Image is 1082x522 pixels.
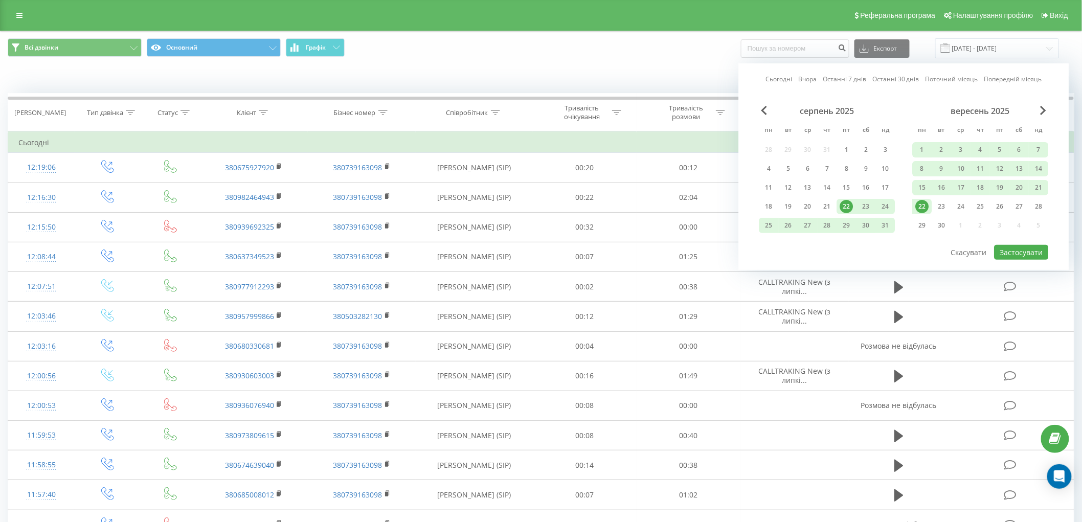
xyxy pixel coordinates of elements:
[860,162,873,175] div: 9
[837,142,856,157] div: пт 1 серп 2025 р.
[840,143,853,156] div: 1
[416,331,532,361] td: [PERSON_NAME] (SIP)
[856,180,876,195] div: сб 16 серп 2025 р.
[932,142,952,157] div: вт 2 вер 2025 р.
[237,108,256,117] div: Клієнт
[932,199,952,214] div: вт 23 вер 2025 р.
[821,200,834,213] div: 21
[14,108,66,117] div: [PERSON_NAME]
[994,200,1007,213] div: 26
[879,143,892,156] div: 3
[994,162,1007,175] div: 12
[856,142,876,157] div: сб 2 серп 2025 р.
[879,162,892,175] div: 10
[333,282,382,291] a: 380739163098
[971,142,990,157] div: чт 4 вер 2025 р.
[798,199,818,214] div: ср 20 серп 2025 р.
[532,450,637,480] td: 00:14
[333,371,382,380] a: 380739163098
[333,252,382,261] a: 380739163098
[225,341,274,351] a: 380680330681
[1032,162,1046,175] div: 14
[952,180,971,195] div: ср 17 вер 2025 р.
[225,282,274,291] a: 380977912293
[637,212,741,242] td: 00:00
[878,123,893,139] abbr: неділя
[990,161,1010,176] div: пт 12 вер 2025 р.
[18,188,64,208] div: 12:16:30
[18,217,64,237] div: 12:15:50
[333,311,382,321] a: 380503282130
[1041,106,1047,115] span: Next Month
[995,245,1049,260] button: Застосувати
[532,331,637,361] td: 00:04
[333,163,382,172] a: 380739163098
[532,242,637,271] td: 00:07
[759,277,831,296] span: CALLTRAKING New (з липкі...
[1010,199,1029,214] div: сб 27 вер 2025 р.
[416,421,532,450] td: [PERSON_NAME] (SIP)
[837,218,856,233] div: пт 29 серп 2025 р.
[801,181,815,194] div: 13
[18,336,64,356] div: 12:03:16
[416,153,532,183] td: [PERSON_NAME] (SIP)
[306,44,326,51] span: Графік
[952,161,971,176] div: ср 10 вер 2025 р.
[801,219,815,232] div: 27
[837,180,856,195] div: пт 15 серп 2025 р.
[759,106,895,116] div: серпень 2025
[854,39,910,58] button: Експорт
[876,161,895,176] div: нд 10 серп 2025 р.
[1032,181,1046,194] div: 21
[932,180,952,195] div: вт 16 вер 2025 р.
[955,143,968,156] div: 3
[8,132,1074,153] td: Сьогодні
[532,421,637,450] td: 00:08
[333,192,382,202] a: 380739163098
[798,180,818,195] div: ср 13 серп 2025 р.
[765,74,792,84] a: Сьогодні
[955,162,968,175] div: 10
[953,11,1033,19] span: Налаштування профілю
[761,123,777,139] abbr: понеділок
[801,200,815,213] div: 20
[18,455,64,475] div: 11:58:55
[840,162,853,175] div: 8
[818,180,837,195] div: чт 14 серп 2025 р.
[637,153,741,183] td: 00:12
[861,11,936,19] span: Реферальна програма
[879,219,892,232] div: 31
[637,242,741,271] td: 01:25
[916,181,929,194] div: 15
[762,162,776,175] div: 4
[879,181,892,194] div: 17
[782,181,795,194] div: 12
[913,180,932,195] div: пн 15 вер 2025 р.
[876,180,895,195] div: нд 17 серп 2025 р.
[984,74,1042,84] a: Попередній місяць
[762,181,776,194] div: 11
[821,162,834,175] div: 7
[820,123,835,139] abbr: четвер
[18,396,64,416] div: 12:00:53
[856,161,876,176] div: сб 9 серп 2025 р.
[759,218,779,233] div: пн 25 серп 2025 р.
[532,212,637,242] td: 00:32
[818,161,837,176] div: чт 7 серп 2025 р.
[225,460,274,470] a: 380674639040
[798,74,817,84] a: Вчора
[1032,143,1046,156] div: 7
[446,108,488,117] div: Співробітник
[974,143,987,156] div: 4
[1029,161,1049,176] div: нд 14 вер 2025 р.
[782,200,795,213] div: 19
[761,106,768,115] span: Previous Month
[333,490,382,500] a: 380739163098
[18,157,64,177] div: 12:19:06
[798,218,818,233] div: ср 27 серп 2025 р.
[637,361,741,391] td: 01:49
[416,450,532,480] td: [PERSON_NAME] (SIP)
[1010,180,1029,195] div: сб 20 вер 2025 р.
[286,38,345,57] button: Графік
[18,247,64,267] div: 12:08:44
